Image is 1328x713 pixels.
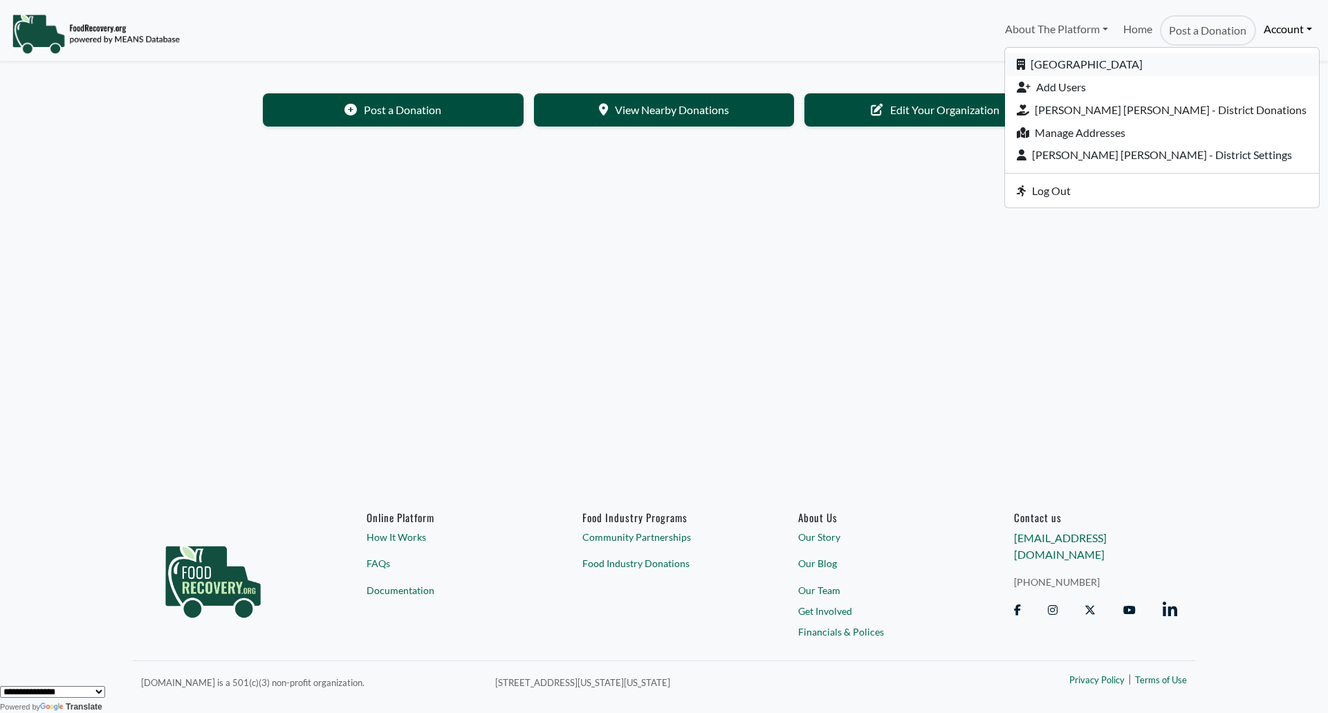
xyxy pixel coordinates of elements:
a: Post a Donation [263,93,524,127]
a: How It Works [367,530,530,544]
h6: Food Industry Programs [582,511,746,524]
a: Post a Donation [1160,15,1255,46]
a: [PERSON_NAME] [PERSON_NAME] - District Donations [1005,98,1319,121]
a: Get Involved [798,604,961,618]
a: Privacy Policy [1069,674,1125,687]
p: [DOMAIN_NAME] is a 501(c)(3) non-profit organization. [141,674,479,690]
h6: Contact us [1014,511,1177,524]
a: About The Platform [997,15,1115,43]
h6: Online Platform [367,511,530,524]
a: [GEOGRAPHIC_DATA] [1005,53,1319,76]
a: Home [1116,15,1160,46]
a: [PHONE_NUMBER] [1014,575,1177,589]
a: Add Users [1005,76,1319,99]
a: [EMAIL_ADDRESS][DOMAIN_NAME] [1014,531,1107,561]
a: View Nearby Donations [534,93,795,127]
a: Community Partnerships [582,530,746,544]
img: Google Translate [40,703,66,712]
a: Edit Your Organization [804,93,1065,127]
img: food_recovery_green_logo-76242d7a27de7ed26b67be613a865d9c9037ba317089b267e0515145e5e51427.png [151,511,275,642]
a: Log Out [1005,179,1319,202]
a: Translate [40,702,102,712]
a: Our Blog [798,556,961,571]
a: Documentation [367,583,530,598]
a: [PERSON_NAME] [PERSON_NAME] - District Settings [1005,144,1319,167]
a: Account [1256,15,1320,43]
a: Our Story [798,530,961,544]
a: Financials & Polices [798,624,961,638]
p: [STREET_ADDRESS][US_STATE][US_STATE] [495,674,921,690]
a: Manage Addresses [1005,121,1319,144]
span: | [1128,670,1132,687]
img: NavigationLogo_FoodRecovery-91c16205cd0af1ed486a0f1a7774a6544ea792ac00100771e7dd3ec7c0e58e41.png [12,13,180,55]
a: Our Team [798,583,961,598]
a: Terms of Use [1135,674,1187,687]
a: Food Industry Donations [582,556,746,571]
a: About Us [798,511,961,524]
a: FAQs [367,556,530,571]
